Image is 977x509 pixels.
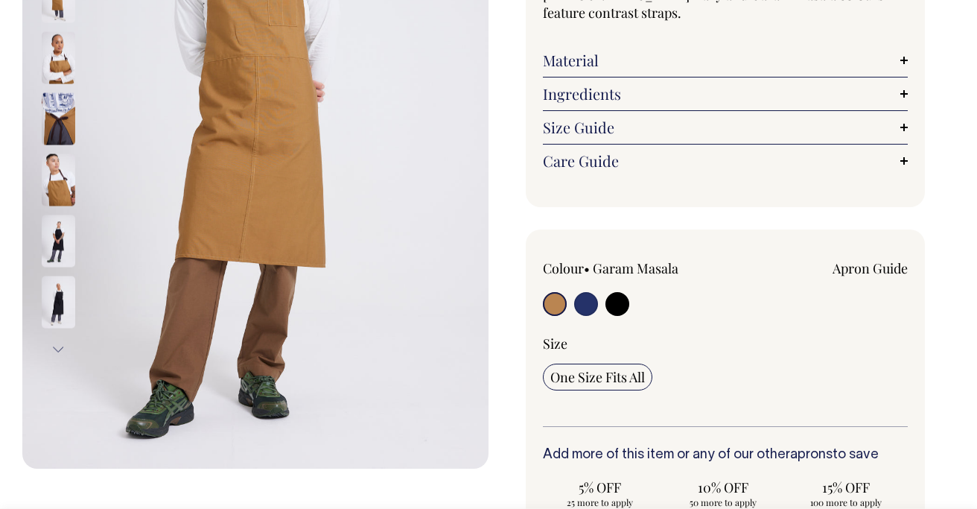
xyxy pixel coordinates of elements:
img: garam-masala [42,92,75,145]
h6: Add more of this item or any of our other to save [543,448,908,463]
span: 100 more to apply [797,496,896,508]
div: Size [543,335,908,352]
span: • [584,259,590,277]
img: garam-masala [42,154,75,206]
a: Ingredients [543,85,908,103]
a: Size Guide [543,118,908,136]
span: 10% OFF [673,478,772,496]
img: black [42,276,75,328]
label: Garam Masala [593,259,678,277]
span: 25 more to apply [550,496,649,508]
img: garam-masala [42,31,75,83]
img: black [42,215,75,267]
span: One Size Fits All [550,368,645,386]
button: Next [47,332,69,366]
input: One Size Fits All [543,364,652,391]
a: aprons [790,449,833,461]
span: 50 more to apply [673,496,772,508]
span: 5% OFF [550,478,649,496]
a: Apron Guide [833,259,908,277]
a: Material [543,51,908,69]
div: Colour [543,259,689,277]
a: Care Guide [543,152,908,170]
span: 15% OFF [797,478,896,496]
